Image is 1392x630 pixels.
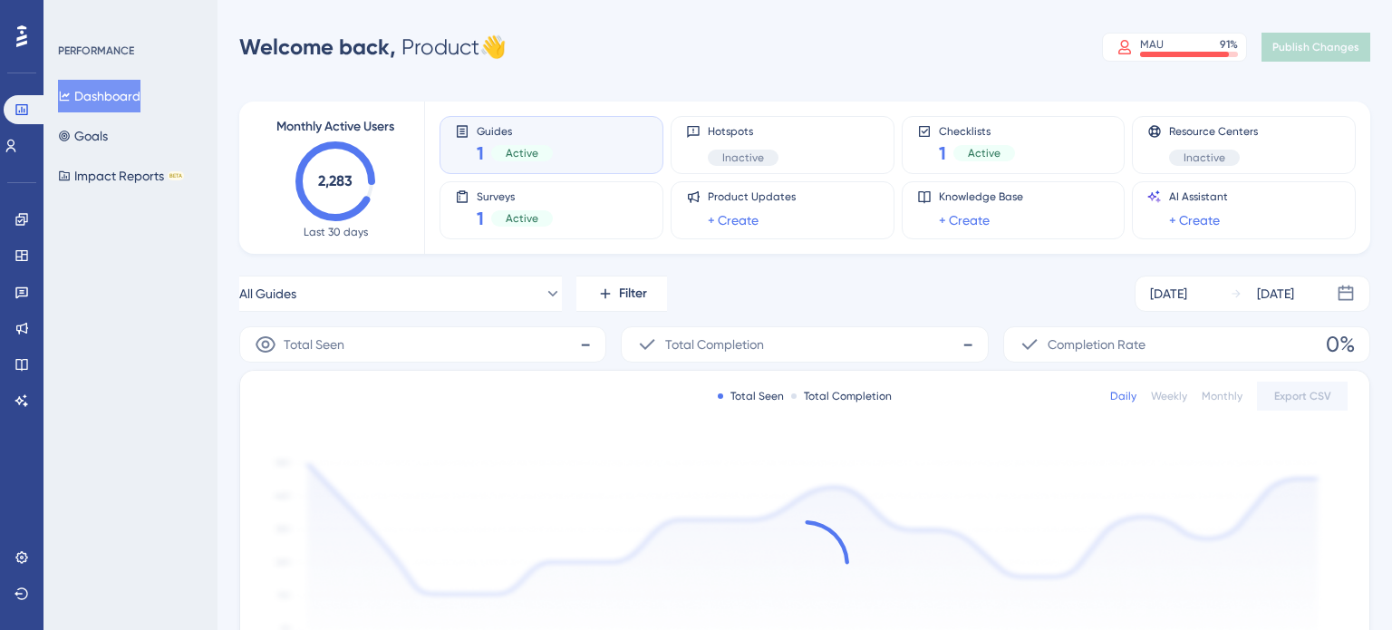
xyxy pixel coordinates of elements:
span: Active [506,211,538,226]
button: Export CSV [1257,382,1348,411]
span: Guides [477,124,553,137]
span: 1 [477,206,484,231]
div: Total Seen [718,389,784,403]
span: All Guides [239,283,296,305]
span: Total Seen [284,334,344,355]
span: Inactive [1184,150,1225,165]
div: [DATE] [1257,283,1294,305]
div: BETA [168,171,184,180]
span: 1 [477,141,484,166]
span: - [580,330,591,359]
button: Publish Changes [1261,33,1370,62]
text: 2,283 [318,172,353,189]
span: Export CSV [1274,389,1331,403]
div: Daily [1110,389,1136,403]
button: Dashboard [58,80,140,112]
span: Checklists [939,124,1015,137]
div: 91 % [1220,37,1238,52]
div: PERFORMANCE [58,44,134,58]
span: Resource Centers [1169,124,1258,139]
span: Hotspots [708,124,778,139]
div: Monthly [1202,389,1242,403]
span: Monthly Active Users [276,116,394,138]
div: Product 👋 [239,33,507,62]
span: Surveys [477,189,553,202]
span: 1 [939,141,946,166]
div: [DATE] [1150,283,1187,305]
span: Inactive [722,150,764,165]
span: AI Assistant [1169,189,1228,204]
span: Active [506,146,538,160]
div: Total Completion [791,389,892,403]
div: Weekly [1151,389,1187,403]
span: Product Updates [708,189,796,204]
span: Publish Changes [1272,40,1359,54]
span: 0% [1326,330,1355,359]
button: Impact ReportsBETA [58,160,184,192]
span: Filter [619,283,647,305]
span: Total Completion [665,334,764,355]
span: Last 30 days [304,225,368,239]
button: All Guides [239,276,562,312]
a: + Create [1169,209,1220,231]
span: Knowledge Base [939,189,1023,204]
div: MAU [1140,37,1164,52]
a: + Create [708,209,759,231]
span: Active [968,146,1000,160]
span: - [962,330,973,359]
a: + Create [939,209,990,231]
span: Welcome back, [239,34,396,60]
span: Completion Rate [1048,334,1145,355]
button: Goals [58,120,108,152]
button: Filter [576,276,667,312]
